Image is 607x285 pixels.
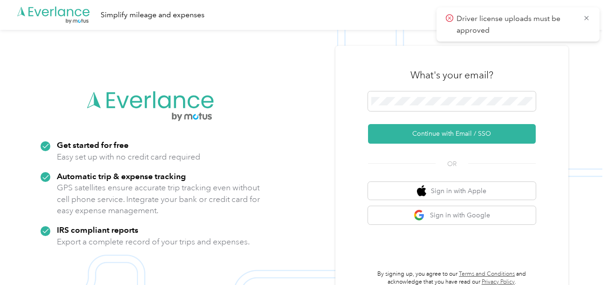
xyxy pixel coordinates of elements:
div: Simplify mileage and expenses [101,9,205,21]
p: Export a complete record of your trips and expenses. [57,236,250,248]
p: GPS satellites ensure accurate trip tracking even without cell phone service. Integrate your bank... [57,182,260,216]
span: OR [436,159,468,169]
img: google logo [414,209,425,221]
p: Easy set up with no credit card required [57,151,200,163]
p: Driver license uploads must be approved [457,13,576,36]
button: google logoSign in with Google [368,206,536,224]
strong: IRS compliant reports [57,225,138,235]
img: apple logo [417,185,426,197]
a: Terms and Conditions [459,271,515,278]
button: apple logoSign in with Apple [368,182,536,200]
iframe: Everlance-gr Chat Button Frame [555,233,607,285]
button: Continue with Email / SSO [368,124,536,144]
h3: What's your email? [410,69,493,82]
strong: Get started for free [57,140,129,150]
strong: Automatic trip & expense tracking [57,171,186,181]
